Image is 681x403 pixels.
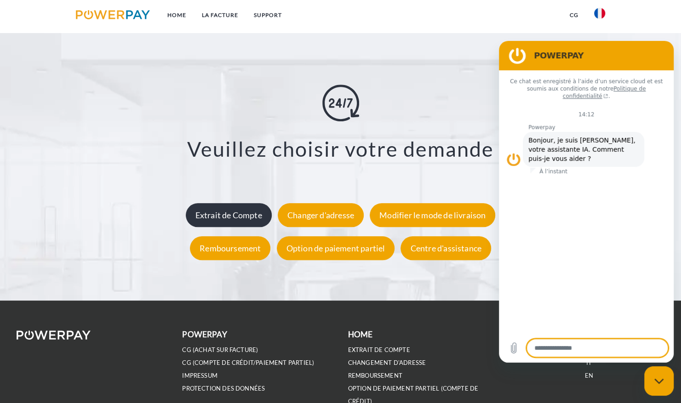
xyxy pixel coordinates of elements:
[17,330,91,340] img: logo-powerpay-white.svg
[194,7,246,23] a: LA FACTURE
[594,8,605,19] img: fr
[278,203,364,227] div: Changer d'adresse
[190,236,270,260] div: Remboursement
[348,359,426,367] a: Changement d'adresse
[277,236,395,260] div: Option de paiement partiel
[644,366,674,396] iframe: Bouton de lancement de la fenêtre de messagerie, conversation en cours
[182,359,314,367] a: CG (Compte de crédit/paiement partiel)
[275,243,397,253] a: Option de paiement partiel
[183,210,274,220] a: Extrait de Compte
[585,372,593,380] a: EN
[246,7,290,23] a: Support
[182,346,258,354] a: CG (achat sur facture)
[367,210,498,220] a: Modifier le mode de livraison
[370,203,495,227] div: Modifier le mode de livraison
[401,236,491,260] div: Centre d'assistance
[46,136,635,162] h3: Veuillez choisir votre demande
[348,372,402,380] a: REMBOURSEMENT
[275,210,366,220] a: Changer d'adresse
[188,243,273,253] a: Remboursement
[499,41,674,363] iframe: Fenêtre de messagerie
[586,359,592,367] a: IT
[398,243,493,253] a: Centre d'assistance
[562,7,586,23] a: CG
[322,85,359,122] img: online-shopping.svg
[160,7,194,23] a: Home
[186,203,272,227] div: Extrait de Compte
[182,329,227,339] b: POWERPAY
[182,372,217,380] a: IMPRESSUM
[182,385,265,392] a: PROTECTION DES DONNÉES
[76,10,150,19] img: logo-powerpay.svg
[348,346,410,354] a: EXTRAIT DE COMPTE
[348,329,373,339] b: Home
